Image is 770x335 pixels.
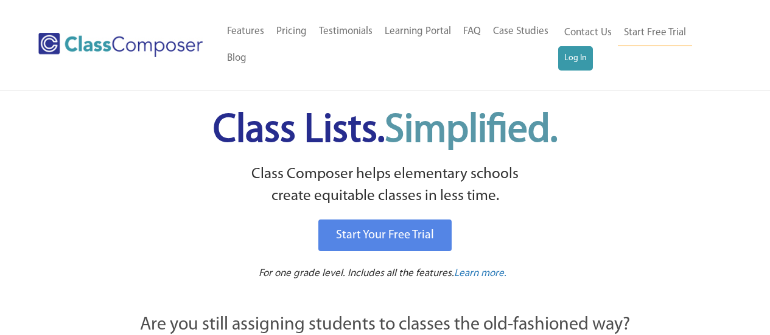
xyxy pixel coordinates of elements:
[313,18,379,45] a: Testimonials
[38,33,203,57] img: Class Composer
[259,268,454,278] span: For one grade level. Includes all the features.
[558,46,593,71] a: Log In
[270,18,313,45] a: Pricing
[221,18,270,45] a: Features
[318,219,452,251] a: Start Your Free Trial
[221,18,558,72] nav: Header Menu
[336,229,434,241] span: Start Your Free Trial
[213,111,558,151] span: Class Lists.
[73,164,698,208] p: Class Composer helps elementary schools create equitable classes in less time.
[221,45,253,72] a: Blog
[454,268,506,278] span: Learn more.
[379,18,457,45] a: Learning Portal
[558,19,723,71] nav: Header Menu
[385,111,558,151] span: Simplified.
[457,18,487,45] a: FAQ
[558,19,618,46] a: Contact Us
[454,266,506,281] a: Learn more.
[618,19,692,47] a: Start Free Trial
[487,18,555,45] a: Case Studies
